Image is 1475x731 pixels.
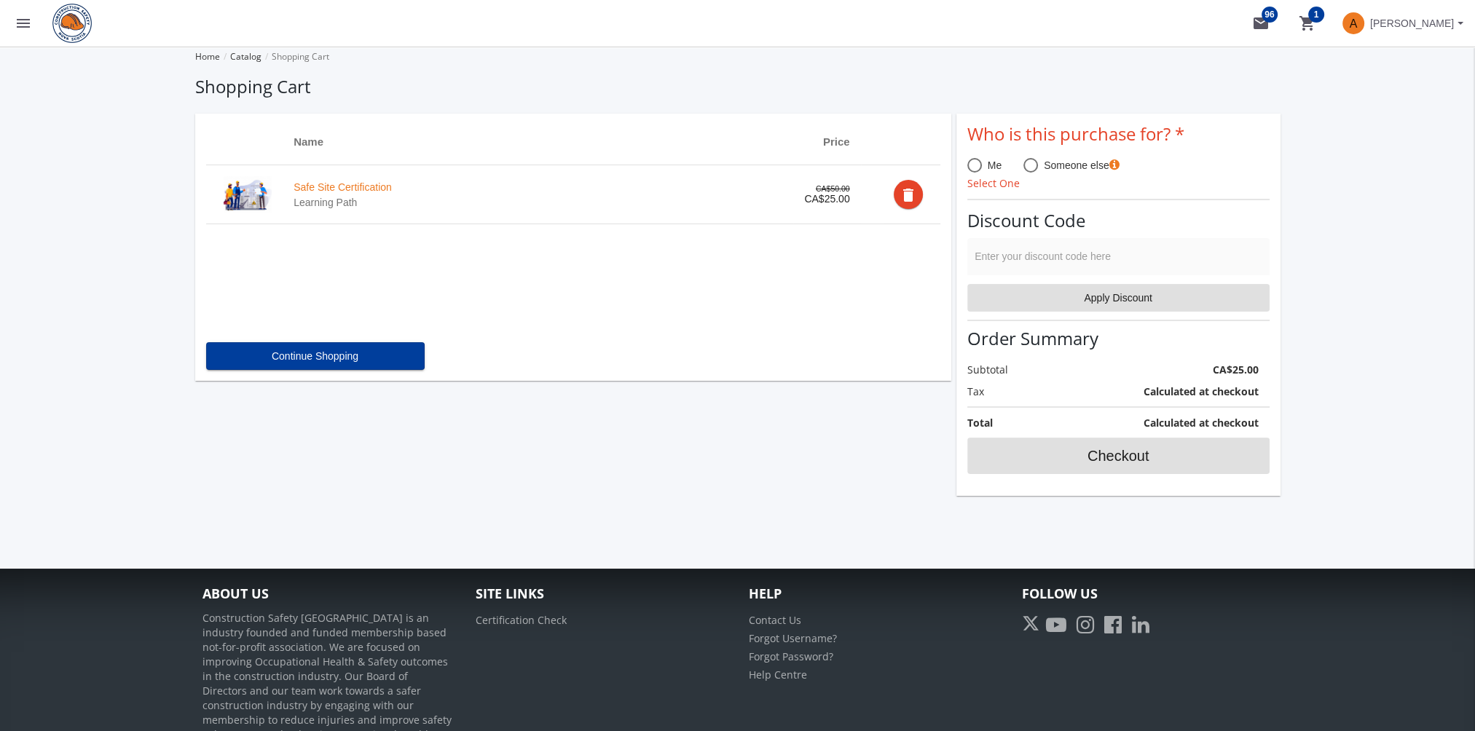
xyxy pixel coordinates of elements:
img: productPicture_a.png [224,176,272,213]
a: Forgot Password? [749,649,833,663]
a: Certification Check [476,613,567,627]
span: A [1342,12,1364,34]
span: CA$25.00 [804,193,849,205]
strong: Calculated at checkout [1143,384,1258,398]
th: Price [793,125,860,165]
strong: CA$25.00 [1212,363,1258,376]
mat-icon: menu [15,15,32,32]
span: CA$50.00 [804,184,849,193]
h3: Discount Code [967,211,1270,230]
th: Name [283,125,793,165]
strong: Calculated at checkout [1143,416,1258,430]
a: Contact Us [749,613,801,627]
a: Help Centre [749,668,807,681]
a: Safe Site Certification [294,181,782,193]
mat-icon: delete [900,186,917,204]
span: Someone else [1038,158,1120,173]
span: Me [982,158,1002,173]
span: [PERSON_NAME] [1370,10,1454,36]
label: Who is this purchase for? [967,125,1184,143]
h4: Follow Us [1022,587,1273,601]
mat-icon: mail [1252,15,1270,32]
li: Shopping Cart [261,47,329,67]
h1: Shopping Cart [195,74,1281,99]
button: Continue Shopping [206,342,425,370]
a: Catalog [230,50,261,63]
a: Forgot Username? [749,631,837,645]
span: Apply Discount [980,285,1257,311]
span: Checkout [980,443,1257,469]
div: Learning Path [294,197,782,208]
span: Select One [967,176,1020,190]
span: Continue Shopping [272,343,358,369]
label: Subtotal [967,363,1093,377]
img: logo.png [47,4,98,43]
a: Home [195,50,220,63]
h3: Order Summary [967,329,1270,348]
strong: Total [967,416,993,430]
label: Tax [967,384,1068,399]
h4: Help [749,587,1000,601]
mat-icon: shopping_cart [1299,15,1316,32]
h4: About Us [202,587,454,601]
button: Apply Discount [967,284,1270,312]
h4: Site Links [476,587,727,601]
button: Checkout [967,438,1270,474]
